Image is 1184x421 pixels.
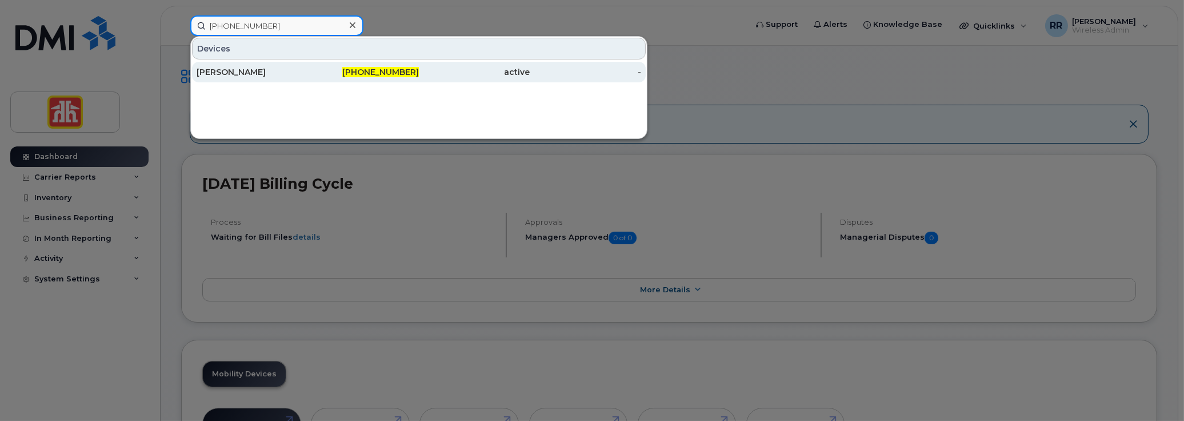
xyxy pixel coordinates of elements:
[197,66,308,78] div: [PERSON_NAME]
[342,67,419,77] span: [PHONE_NUMBER]
[192,62,646,82] a: [PERSON_NAME][PHONE_NUMBER]active-
[530,66,642,78] div: -
[192,38,646,59] div: Devices
[419,66,530,78] div: active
